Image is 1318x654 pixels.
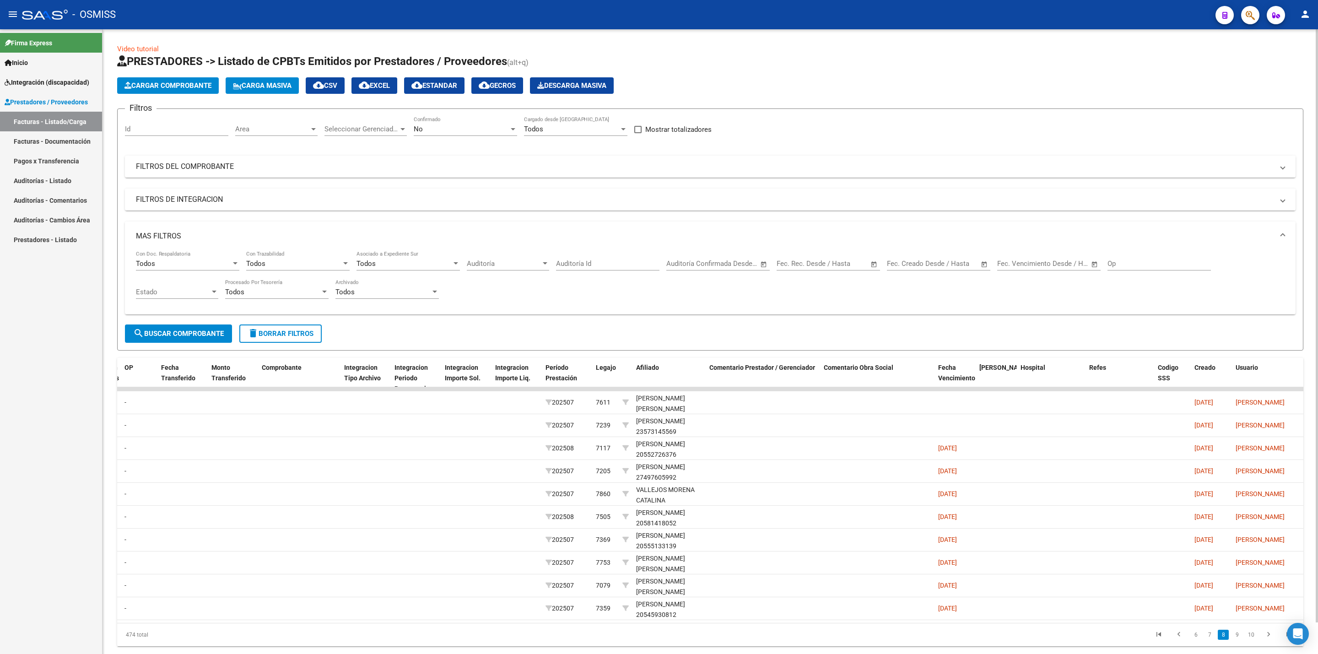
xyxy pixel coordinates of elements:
[596,603,610,614] div: 7359
[136,259,155,268] span: Todos
[1189,627,1203,643] li: page 6
[596,489,610,499] div: 7860
[133,330,224,338] span: Buscar Comprobante
[976,358,1017,398] datatable-header-cell: Fecha Confimado
[1194,582,1213,589] span: [DATE]
[636,416,702,437] div: [PERSON_NAME] 23573145569
[124,559,126,566] span: -
[117,45,159,53] a: Video tutorial
[414,125,423,133] span: No
[932,259,977,268] input: Fecha fin
[636,530,702,551] div: [PERSON_NAME] 20555133139
[351,77,397,94] button: EXCEL
[546,467,574,475] span: 202507
[1158,364,1178,382] span: Codigo SSS
[359,80,370,91] mat-icon: cloud_download
[1236,422,1285,429] span: [PERSON_NAME]
[1086,358,1154,398] datatable-header-cell: Refes
[125,222,1296,251] mat-expansion-panel-header: MAS FILTROS
[706,358,820,398] datatable-header-cell: Comentario Prestador / Gerenciador
[1150,630,1167,640] a: go to first page
[391,358,441,398] datatable-header-cell: Integracion Periodo Presentacion
[1194,605,1213,612] span: [DATE]
[592,358,619,398] datatable-header-cell: Legajo
[125,324,232,343] button: Buscar Comprobante
[524,125,543,133] span: Todos
[208,358,258,398] datatable-header-cell: Monto Transferido
[645,124,712,135] span: Mostrar totalizadores
[136,162,1274,172] mat-panel-title: FILTROS DEL COMPROBANTE
[124,364,133,371] span: OP
[1236,582,1285,589] span: [PERSON_NAME]
[1194,559,1213,566] span: [DATE]
[546,490,574,497] span: 202507
[124,81,211,90] span: Cargar Comprobante
[344,364,381,382] span: Integracion Tipo Archivo
[636,485,702,516] div: VALLEJOS MORENA CATALINA 27587546146
[1191,358,1232,398] datatable-header-cell: Creado
[124,467,126,475] span: -
[492,358,542,398] datatable-header-cell: Integracion Importe Liq.
[979,259,990,270] button: Open calendar
[1216,627,1230,643] li: page 8
[546,399,574,406] span: 202507
[938,559,957,566] span: [DATE]
[125,156,1296,178] mat-expansion-panel-header: FILTROS DEL COMPROBANTE
[124,422,126,429] span: -
[359,81,390,90] span: EXCEL
[157,358,208,398] datatable-header-cell: Fecha Transferido
[596,512,610,522] div: 7505
[445,364,481,382] span: Integracion Importe Sol.
[5,38,52,48] span: Firma Express
[1021,364,1045,371] span: Hospital
[546,422,574,429] span: 202507
[636,508,702,529] div: [PERSON_NAME] 20581418052
[1170,630,1188,640] a: go to previous page
[1194,422,1213,429] span: [DATE]
[1190,630,1201,640] a: 6
[1236,399,1285,406] span: [PERSON_NAME]
[824,364,893,371] span: Comentario Obra Social
[546,559,574,566] span: 202507
[596,535,610,545] div: 7369
[1043,259,1087,268] input: Fecha fin
[546,513,574,520] span: 202508
[5,97,88,107] span: Prestadores / Proveedores
[596,420,610,431] div: 7239
[1090,259,1100,270] button: Open calendar
[979,364,1029,371] span: [PERSON_NAME]
[124,399,126,406] span: -
[1203,627,1216,643] li: page 7
[467,259,541,268] span: Auditoría
[117,623,353,646] div: 474 total
[596,557,610,568] div: 7753
[5,77,89,87] span: Integración (discapacidad)
[125,189,1296,211] mat-expansion-panel-header: FILTROS DE INTEGRACION
[124,605,126,612] span: -
[133,328,144,339] mat-icon: search
[546,364,577,382] span: Período Prestación
[1230,627,1244,643] li: page 9
[335,288,355,296] span: Todos
[1244,627,1259,643] li: page 10
[1287,623,1309,645] div: Open Intercom Messenger
[938,582,957,589] span: [DATE]
[1236,513,1285,520] span: [PERSON_NAME]
[997,259,1034,268] input: Fecha inicio
[636,576,702,607] div: [PERSON_NAME] [PERSON_NAME] 20572383114
[340,358,391,398] datatable-header-cell: Integracion Tipo Archivo
[636,599,702,620] div: [PERSON_NAME] 20545930812
[1236,559,1285,566] span: [PERSON_NAME]
[7,9,18,20] mat-icon: menu
[759,259,769,270] button: Open calendar
[1236,364,1258,371] span: Usuario
[530,77,614,94] button: Descarga Masiva
[471,77,523,94] button: Gecros
[1236,605,1285,612] span: [PERSON_NAME]
[239,324,322,343] button: Borrar Filtros
[596,580,610,591] div: 7079
[479,81,516,90] span: Gecros
[125,102,157,114] h3: Filtros
[1194,444,1213,452] span: [DATE]
[938,536,957,543] span: [DATE]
